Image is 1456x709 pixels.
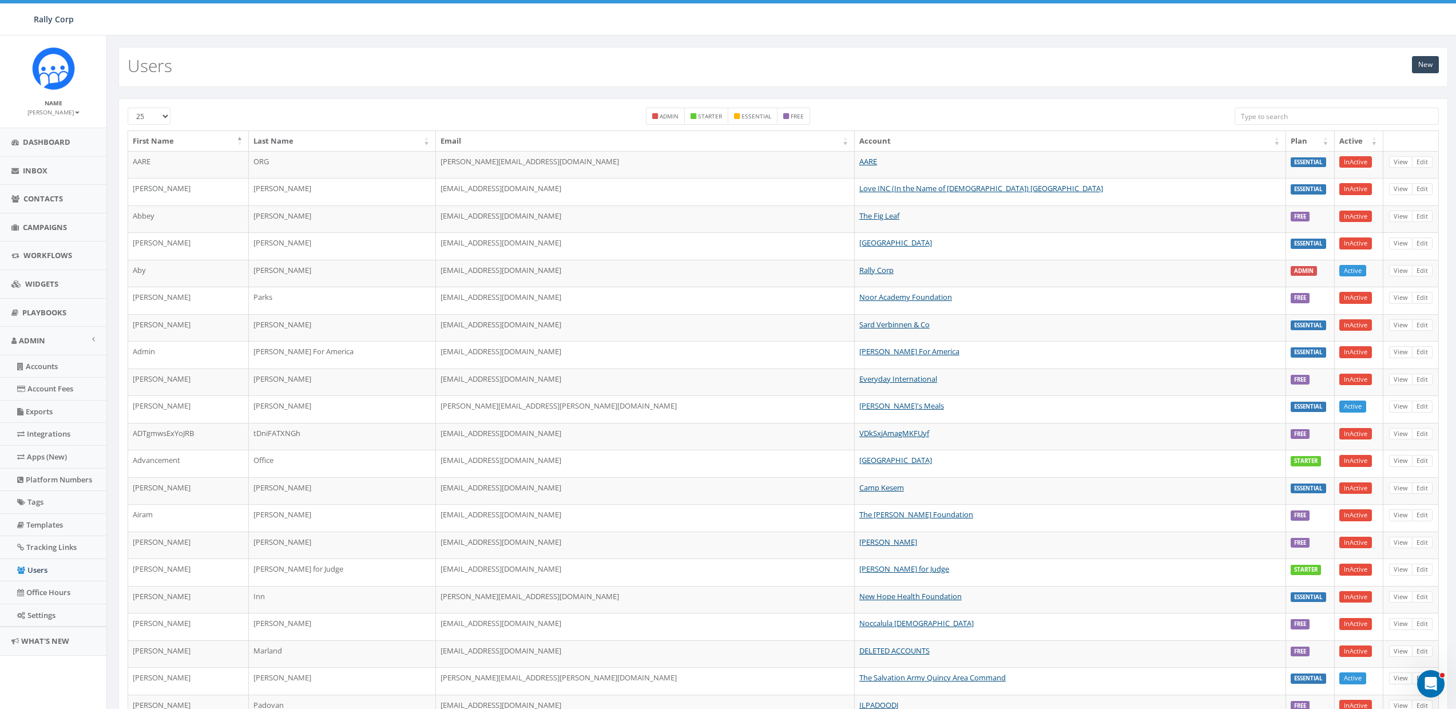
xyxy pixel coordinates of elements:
a: View [1389,374,1413,386]
a: View [1389,346,1413,358]
a: Edit [1412,374,1433,386]
a: View [1389,156,1413,168]
a: Edit [1412,591,1433,603]
label: ADMIN [1291,266,1317,276]
td: [PERSON_NAME] [128,667,249,695]
small: free [791,112,804,120]
small: admin [660,112,679,120]
a: Edit [1412,645,1433,657]
td: ADTgmwsExYoJRB [128,423,249,450]
td: [PERSON_NAME] [249,314,436,342]
a: Edit [1412,672,1433,684]
span: What's New [21,636,69,646]
label: ESSENTIAL [1291,402,1326,412]
td: [EMAIL_ADDRESS][DOMAIN_NAME] [436,613,855,640]
td: [EMAIL_ADDRESS][DOMAIN_NAME] [436,341,855,369]
a: InActive [1339,156,1372,168]
th: Active: activate to sort column ascending [1335,131,1383,151]
td: [PERSON_NAME][EMAIL_ADDRESS][PERSON_NAME][DOMAIN_NAME] [436,395,855,423]
td: [EMAIL_ADDRESS][DOMAIN_NAME] [436,477,855,505]
span: Inbox [23,165,47,176]
a: [PERSON_NAME] [27,106,80,117]
td: [PERSON_NAME] [128,586,249,613]
span: Workflows [23,250,72,260]
span: Contacts [23,193,63,204]
a: View [1389,265,1413,277]
label: ESSENTIAL [1291,157,1326,168]
a: View [1389,672,1413,684]
a: InActive [1339,537,1372,549]
a: Edit [1412,319,1433,331]
th: Email: activate to sort column ascending [436,131,855,151]
td: [PERSON_NAME] [249,205,436,233]
input: Type to search [1235,108,1439,125]
a: AARE [859,156,877,167]
td: [PERSON_NAME] [249,260,436,287]
a: Edit [1412,482,1433,494]
td: Airam [128,504,249,532]
td: [PERSON_NAME] [128,477,249,505]
td: [EMAIL_ADDRESS][DOMAIN_NAME] [436,504,855,532]
a: Edit [1412,564,1433,576]
td: [PERSON_NAME] for Judge [249,559,436,586]
label: ESSENTIAL [1291,592,1326,603]
a: View [1389,428,1413,440]
span: Dashboard [23,137,70,147]
td: [EMAIL_ADDRESS][DOMAIN_NAME] [436,314,855,342]
label: FREE [1291,212,1310,222]
small: [PERSON_NAME] [27,108,80,116]
td: [EMAIL_ADDRESS][DOMAIN_NAME] [436,260,855,287]
a: Active [1339,401,1366,413]
a: Active [1339,672,1366,684]
label: FREE [1291,510,1310,521]
a: View [1389,591,1413,603]
a: InActive [1339,374,1372,386]
td: [PERSON_NAME] [249,504,436,532]
a: Rally Corp [859,265,894,275]
a: View [1389,564,1413,576]
label: ESSENTIAL [1291,320,1326,331]
label: ESSENTIAL [1291,239,1326,249]
td: [PERSON_NAME] [249,532,436,559]
td: Abbey [128,205,249,233]
label: FREE [1291,619,1310,629]
span: Campaigns [23,222,67,232]
th: First Name: activate to sort column descending [128,131,249,151]
label: ESSENTIAL [1291,674,1326,684]
td: [PERSON_NAME] [128,395,249,423]
span: Rally Corp [34,14,74,25]
a: Edit [1412,156,1433,168]
small: Name [45,99,62,107]
td: [PERSON_NAME][EMAIL_ADDRESS][DOMAIN_NAME] [436,586,855,613]
th: Last Name: activate to sort column ascending [249,131,436,151]
a: The Fig Leaf [859,211,899,221]
a: DELETED ACCOUNTS [859,645,930,656]
a: Active [1339,265,1366,277]
a: InActive [1339,455,1372,467]
a: InActive [1339,564,1372,576]
a: View [1389,319,1413,331]
a: New [1412,56,1439,73]
a: InActive [1339,237,1372,249]
label: FREE [1291,538,1310,548]
a: Edit [1412,428,1433,440]
a: View [1389,618,1413,630]
th: Account: activate to sort column ascending [855,131,1286,151]
th: Plan: activate to sort column ascending [1286,131,1335,151]
a: InActive [1339,183,1372,195]
a: Edit [1412,292,1433,304]
td: Inn [249,586,436,613]
td: [EMAIL_ADDRESS][DOMAIN_NAME] [436,178,855,205]
td: ORG [249,151,436,179]
small: starter [698,112,722,120]
label: ESSENTIAL [1291,347,1326,358]
a: InActive [1339,211,1372,223]
td: [PERSON_NAME] [249,369,436,396]
a: View [1389,292,1413,304]
a: InActive [1339,618,1372,630]
a: View [1389,211,1413,223]
a: Noor Academy Foundation [859,292,952,302]
td: [EMAIL_ADDRESS][DOMAIN_NAME] [436,423,855,450]
a: Sard Verbinnen & Co [859,319,930,330]
a: The Salvation Army Quincy Area Command [859,672,1006,683]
